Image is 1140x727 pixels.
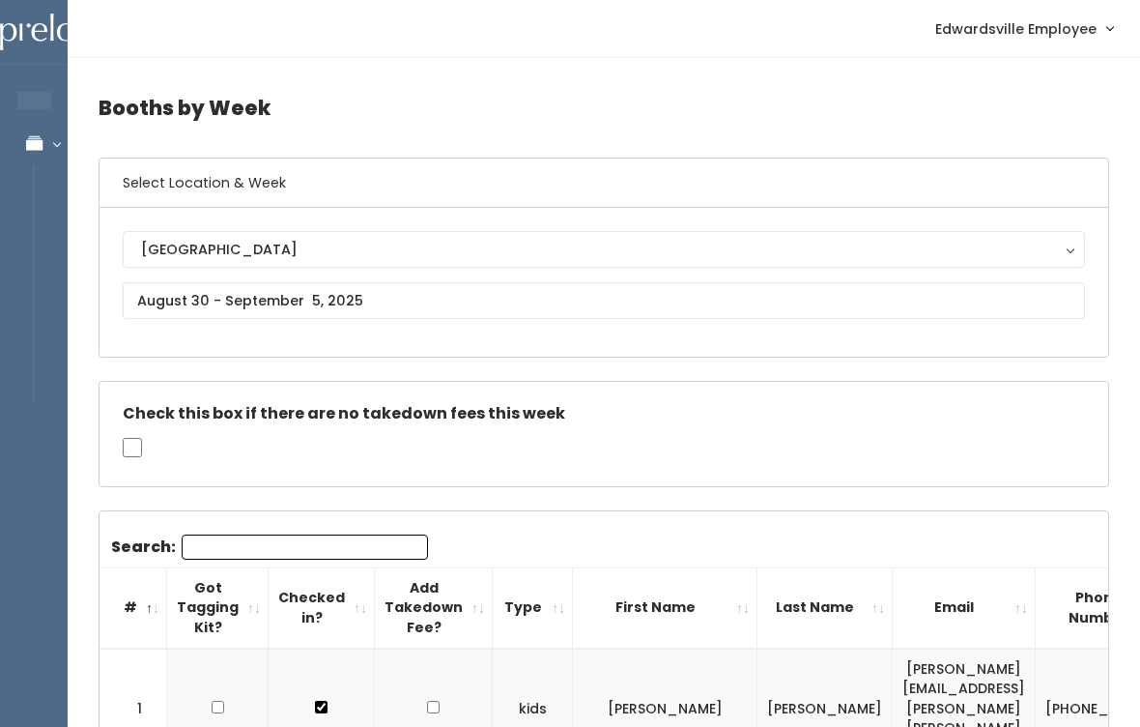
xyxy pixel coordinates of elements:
h4: Booths by Week [99,81,1109,134]
input: Search: [182,535,428,560]
label: Search: [111,535,428,560]
th: First Name: activate to sort column ascending [573,567,757,648]
h6: Select Location & Week [100,159,1108,208]
th: Checked in?: activate to sort column ascending [269,567,375,648]
th: Got Tagging Kit?: activate to sort column ascending [167,567,269,648]
th: #: activate to sort column descending [100,567,167,648]
th: Email: activate to sort column ascending [893,567,1036,648]
span: Edwardsville Employee [935,18,1097,40]
th: Type: activate to sort column ascending [493,567,573,648]
a: Edwardsville Employee [916,8,1132,49]
th: Last Name: activate to sort column ascending [757,567,893,648]
th: Add Takedown Fee?: activate to sort column ascending [375,567,493,648]
div: [GEOGRAPHIC_DATA] [141,239,1067,260]
h5: Check this box if there are no takedown fees this week [123,405,1085,422]
input: August 30 - September 5, 2025 [123,282,1085,319]
button: [GEOGRAPHIC_DATA] [123,231,1085,268]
